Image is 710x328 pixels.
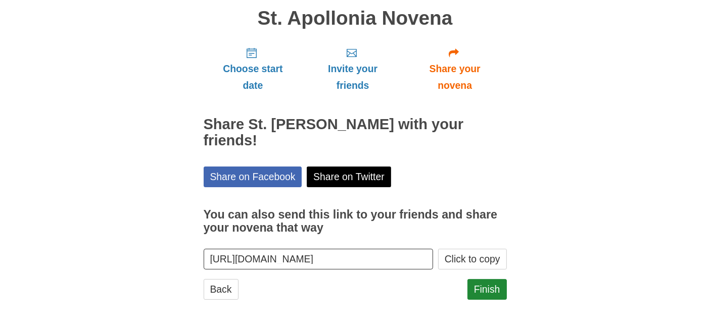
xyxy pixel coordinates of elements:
[204,167,302,187] a: Share on Facebook
[204,208,507,234] h3: You can also send this link to your friends and share your novena that way
[307,167,391,187] a: Share on Twitter
[204,279,239,300] a: Back
[467,279,507,300] a: Finish
[214,61,293,94] span: Choose start date
[204,117,507,149] h2: Share St. [PERSON_NAME] with your friends!
[403,39,507,99] a: Share your novena
[302,39,403,99] a: Invite your friends
[204,39,303,99] a: Choose start date
[413,61,497,94] span: Share your novena
[204,8,507,29] h1: St. Apollonia Novena
[312,61,393,94] span: Invite your friends
[438,249,507,269] button: Click to copy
